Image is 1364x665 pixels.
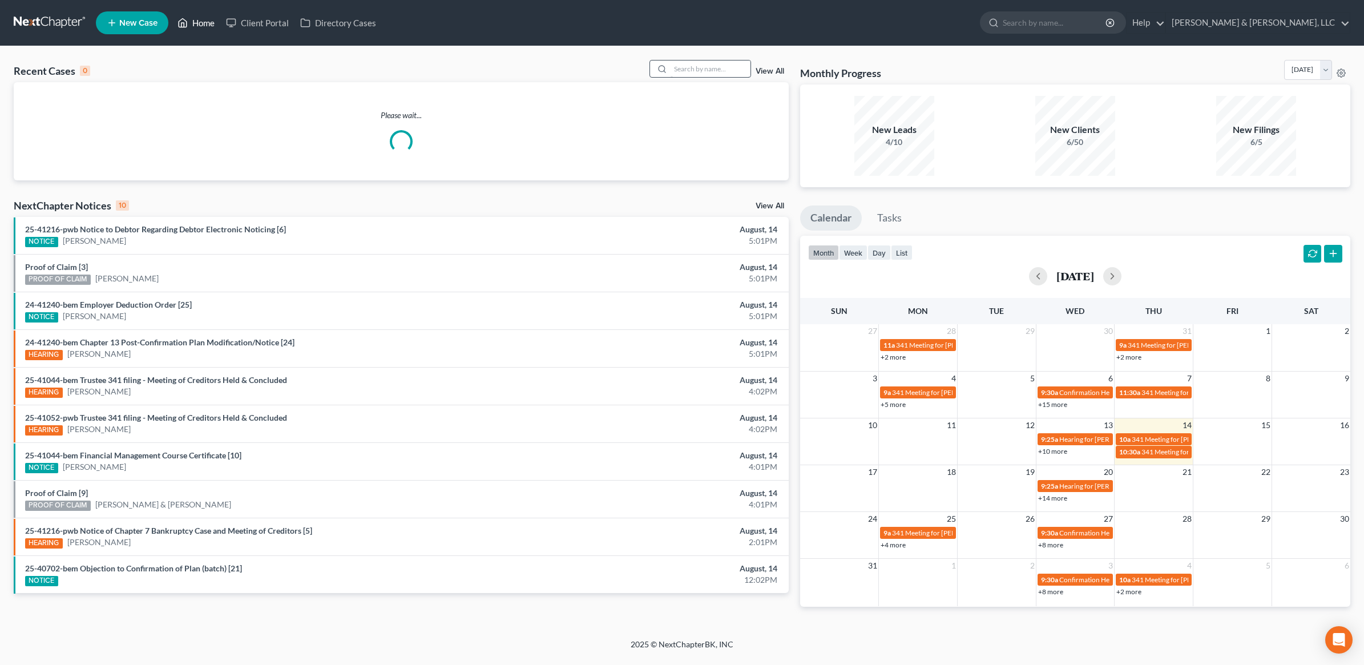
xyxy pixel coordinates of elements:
div: August, 14 [534,224,777,235]
span: 30 [1103,324,1114,338]
span: 14 [1181,418,1193,432]
a: 25-41044-bem Trustee 341 filing - Meeting of Creditors Held & Concluded [25,375,287,385]
span: 10:30a [1119,448,1140,456]
div: 12:02PM [534,574,777,586]
div: August, 14 [534,412,777,424]
span: 23 [1339,465,1350,479]
a: 25-41052-pwb Trustee 341 filing - Meeting of Creditors Held & Concluded [25,413,287,422]
span: 6 [1343,559,1350,573]
span: 7 [1186,372,1193,385]
span: 5 [1029,372,1036,385]
span: 26 [1024,512,1036,526]
a: [PERSON_NAME] [63,235,126,247]
button: month [808,245,839,260]
div: NOTICE [25,312,58,323]
a: Home [172,13,220,33]
span: Fri [1226,306,1238,316]
span: 13 [1103,418,1114,432]
a: Proof of Claim [9] [25,488,88,498]
div: 5:01PM [534,348,777,360]
div: August, 14 [534,450,777,461]
div: 4:01PM [534,499,777,510]
span: 11 [946,418,957,432]
div: NOTICE [25,576,58,586]
a: 25-40702-bem Objection to Confirmation of Plan (batch) [21] [25,563,242,573]
span: 29 [1260,512,1272,526]
span: 1 [950,559,957,573]
button: list [891,245,913,260]
a: Calendar [800,205,862,231]
span: 5 [1265,559,1272,573]
span: Mon [908,306,928,316]
span: 9a [883,388,891,397]
span: 9:25a [1041,482,1058,490]
span: 341 Meeting for [PERSON_NAME] & [PERSON_NAME] [1132,575,1295,584]
div: 2025 © NextChapterBK, INC [357,639,1007,659]
div: 4/10 [854,136,934,148]
div: NOTICE [25,463,58,473]
div: 5:01PM [534,311,777,322]
span: 19 [1024,465,1036,479]
div: NOTICE [25,237,58,247]
div: 6/5 [1216,136,1296,148]
span: 4 [950,372,957,385]
a: +4 more [881,541,906,549]
span: 27 [1103,512,1114,526]
span: 27 [867,324,878,338]
span: 10 [867,418,878,432]
div: 4:01PM [534,461,777,473]
span: 15 [1260,418,1272,432]
span: 1 [1265,324,1272,338]
a: Directory Cases [294,13,382,33]
button: day [867,245,891,260]
span: Wed [1066,306,1084,316]
div: August, 14 [534,525,777,537]
div: Open Intercom Messenger [1325,626,1353,654]
div: New Filings [1216,123,1296,136]
a: 25-41044-bem Financial Management Course Certificate [10] [25,450,241,460]
div: August, 14 [534,563,777,574]
span: Tue [989,306,1004,316]
a: 25-41216-pwb Notice of Chapter 7 Bankruptcy Case and Meeting of Creditors [5] [25,526,312,535]
span: 9:25a [1041,435,1058,444]
span: 31 [867,559,878,573]
a: [PERSON_NAME] & [PERSON_NAME], LLC [1166,13,1350,33]
div: HEARING [25,425,63,436]
span: 17 [867,465,878,479]
span: 2 [1343,324,1350,338]
div: August, 14 [534,337,777,348]
h2: [DATE] [1056,270,1094,282]
span: 8 [1265,372,1272,385]
span: 9:30a [1041,575,1058,584]
a: [PERSON_NAME] & [PERSON_NAME] [95,499,231,510]
a: [PERSON_NAME] [63,461,126,473]
div: PROOF OF CLAIM [25,275,91,285]
h3: Monthly Progress [800,66,881,80]
span: Sat [1304,306,1318,316]
a: Proof of Claim [3] [25,262,88,272]
div: NextChapter Notices [14,199,129,212]
span: 341 Meeting for [PERSON_NAME] & [PERSON_NAME] [1141,388,1305,397]
span: 29 [1024,324,1036,338]
div: HEARING [25,350,63,360]
span: 10a [1119,575,1131,584]
a: 24-41240-bem Employer Deduction Order [25] [25,300,192,309]
span: 9:30a [1041,529,1058,537]
div: August, 14 [534,299,777,311]
div: Recent Cases [14,64,90,78]
span: 11:30a [1119,388,1140,397]
span: 20 [1103,465,1114,479]
div: 10 [116,200,129,211]
a: [PERSON_NAME] [67,386,131,397]
span: 3 [1107,559,1114,573]
span: Confirmation Hearing for [PERSON_NAME] [1059,529,1190,537]
a: +8 more [1038,541,1063,549]
a: View All [756,202,784,210]
a: [PERSON_NAME] [67,537,131,548]
span: 341 Meeting for [PERSON_NAME] & [PERSON_NAME] [1128,341,1291,349]
span: New Case [119,19,158,27]
div: 5:01PM [534,235,777,247]
span: 24 [867,512,878,526]
div: PROOF OF CLAIM [25,501,91,511]
span: 9:30a [1041,388,1058,397]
